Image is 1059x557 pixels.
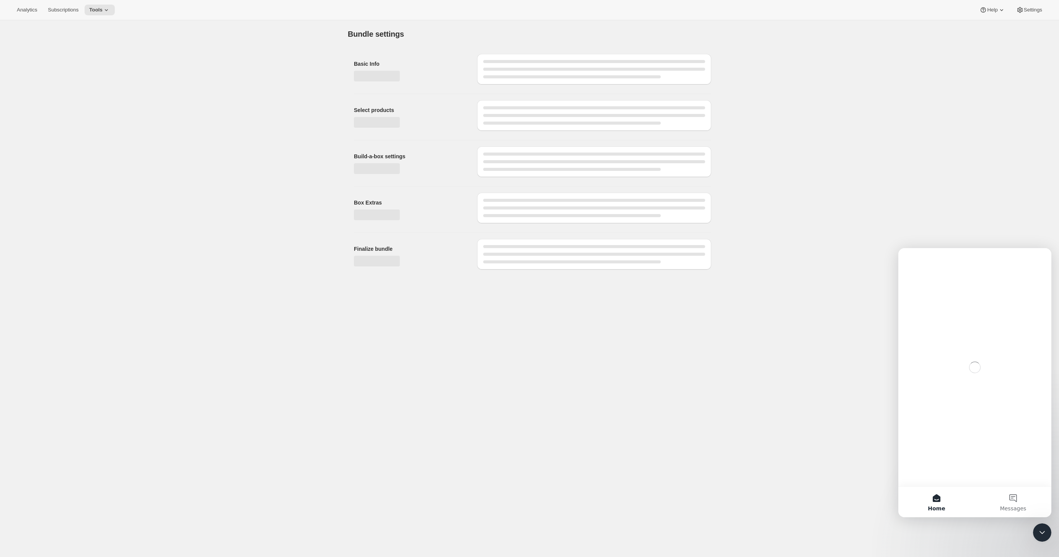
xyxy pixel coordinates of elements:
[48,7,78,13] span: Subscriptions
[898,248,1051,517] iframe: Intercom live chat
[987,7,997,13] span: Help
[354,199,465,206] h2: Box Extras
[1024,7,1042,13] span: Settings
[17,7,37,13] span: Analytics
[339,20,720,276] div: Page loading
[1033,523,1051,542] iframe: Intercom live chat
[348,29,404,39] h1: Bundle settings
[354,153,465,160] h2: Build-a-box settings
[12,5,42,15] button: Analytics
[975,5,1010,15] button: Help
[85,5,115,15] button: Tools
[89,7,103,13] span: Tools
[43,5,83,15] button: Subscriptions
[354,106,465,114] h2: Select products
[354,245,465,253] h2: Finalize bundle
[1012,5,1047,15] button: Settings
[354,60,465,68] h2: Basic Info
